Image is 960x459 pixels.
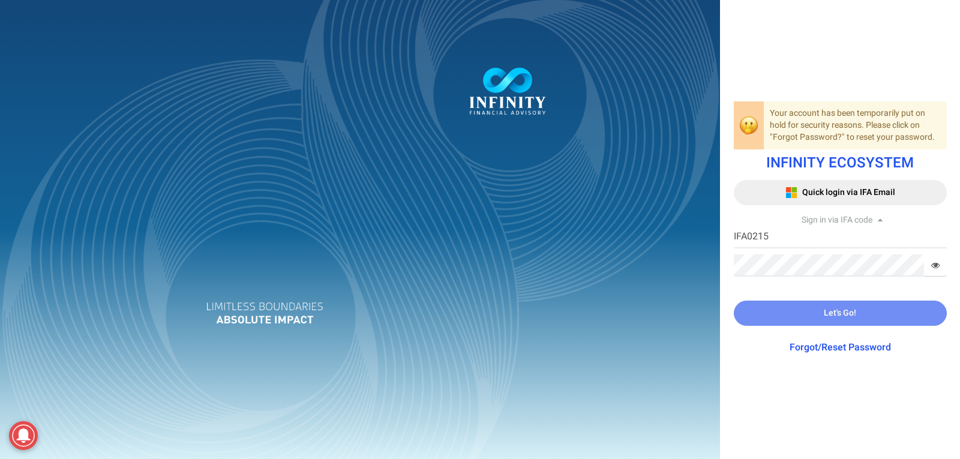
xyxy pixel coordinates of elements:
[740,116,758,134] img: login-oops-emoji.png
[824,307,856,319] span: Let's Go!
[802,186,895,199] span: Quick login via IFA Email
[734,155,947,171] h1: INFINITY ECOSYSTEM
[734,180,947,205] button: Quick login via IFA Email
[802,214,872,226] span: Sign in via IFA code
[734,226,947,248] input: IFA Code
[790,340,891,355] a: Forgot/Reset Password
[734,214,947,226] div: Sign in via IFA code
[770,107,935,143] span: Your account has been temporarily put on hold for security reasons. Please click on "Forgot Passw...
[734,301,947,326] button: Let's Go!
